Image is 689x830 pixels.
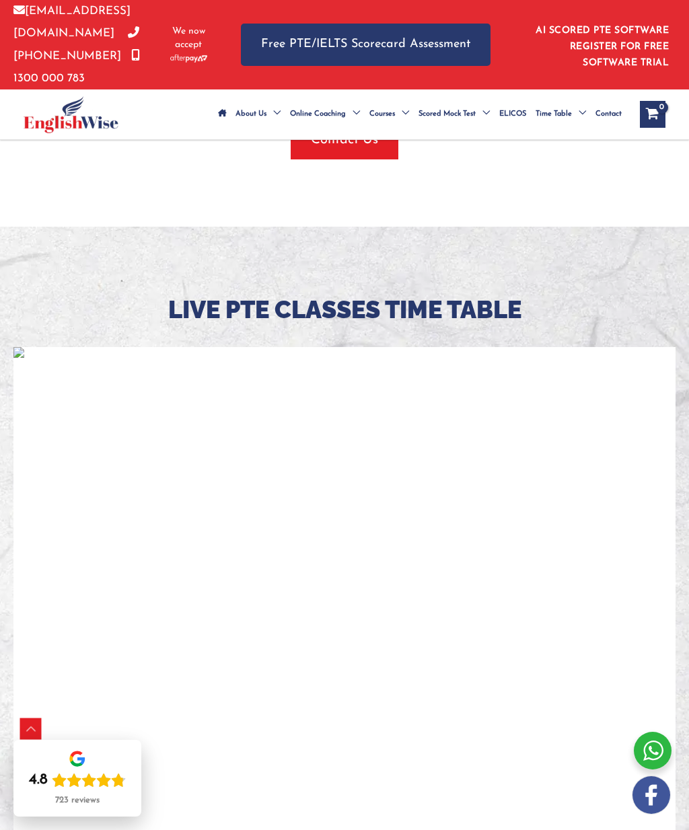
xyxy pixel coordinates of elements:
[495,91,531,138] a: ELICOS
[24,96,118,133] img: cropped-ew-logo
[591,91,626,138] a: Contact
[365,91,414,138] a: CoursesMenu Toggle
[536,91,572,138] span: Time Table
[572,91,586,138] span: Menu Toggle
[170,54,207,62] img: Afterpay-Logo
[231,91,285,138] a: About UsMenu Toggle
[346,91,360,138] span: Menu Toggle
[290,91,346,138] span: Online Coaching
[13,294,676,326] h2: LIVE PTE CLASSES TIME TABLE
[13,50,140,84] a: 1300 000 783
[640,101,665,128] a: View Shopping Cart, empty
[29,771,126,790] div: Rating: 4.8 out of 5
[536,26,669,68] a: AI SCORED PTE SOFTWARE REGISTER FOR FREE SOFTWARE TRIAL
[395,91,409,138] span: Menu Toggle
[170,25,207,52] span: We now accept
[414,91,495,138] a: Scored Mock TestMenu Toggle
[369,91,395,138] span: Courses
[517,15,676,75] aside: Header Widget 1
[499,91,526,138] span: ELICOS
[266,91,281,138] span: Menu Toggle
[476,91,490,138] span: Menu Toggle
[13,28,139,61] a: [PHONE_NUMBER]
[13,5,131,39] a: [EMAIL_ADDRESS][DOMAIN_NAME]
[285,91,365,138] a: Online CoachingMenu Toggle
[531,91,591,138] a: Time TableMenu Toggle
[29,771,48,790] div: 4.8
[241,24,491,66] a: Free PTE/IELTS Scorecard Assessment
[235,91,266,138] span: About Us
[213,91,626,138] nav: Site Navigation: Main Menu
[55,795,100,806] div: 723 reviews
[595,91,622,138] span: Contact
[632,776,670,814] img: white-facebook.png
[419,91,476,138] span: Scored Mock Test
